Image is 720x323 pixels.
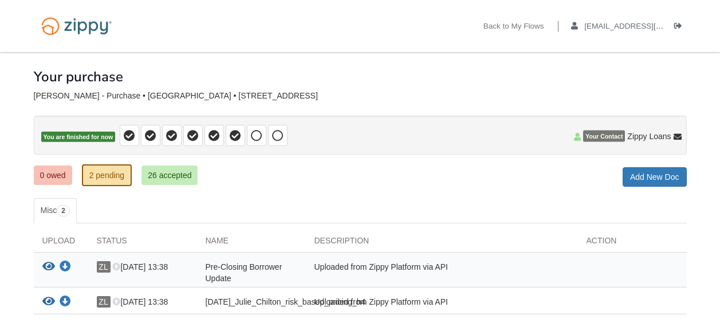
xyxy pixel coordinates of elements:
span: [DATE] 13:38 [112,262,168,271]
button: View 09-10-2025_Julie_Chilton_risk_based_pricing_h4 [42,296,55,308]
div: Uploaded from Zippy Platform via API [306,261,578,284]
a: 2 pending [82,164,132,186]
span: Your Contact [583,131,625,142]
span: ZL [97,296,111,308]
span: 2 [57,205,70,216]
h1: Your purchase [34,69,123,84]
div: Name [197,235,306,252]
div: Description [306,235,578,252]
span: [DATE] 13:38 [112,297,168,306]
a: Misc [34,198,77,223]
img: Logo [34,11,119,41]
a: Add New Doc [623,167,687,187]
span: [DATE]_Julie_Chilton_risk_based_pricing_h4 [206,297,366,306]
span: chiltonjp26@gmail.com [584,22,715,30]
div: Action [578,235,687,252]
div: Uploaded from Zippy Platform via API [306,296,578,311]
a: 26 accepted [141,166,198,185]
a: Download Pre-Closing Borrower Update [60,263,71,272]
a: Log out [674,22,687,33]
a: 0 owed [34,166,72,185]
button: View Pre-Closing Borrower Update [42,261,55,273]
div: [PERSON_NAME] - Purchase • [GEOGRAPHIC_DATA] • [STREET_ADDRESS] [34,91,687,101]
span: Zippy Loans [627,131,671,142]
span: You are finished for now [41,132,116,143]
a: Download 09-10-2025_Julie_Chilton_risk_based_pricing_h4 [60,298,71,307]
span: Pre-Closing Borrower Update [206,262,282,283]
div: Upload [34,235,88,252]
a: Back to My Flows [483,22,544,33]
span: ZL [97,261,111,273]
a: edit profile [571,22,716,33]
div: Status [88,235,197,252]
